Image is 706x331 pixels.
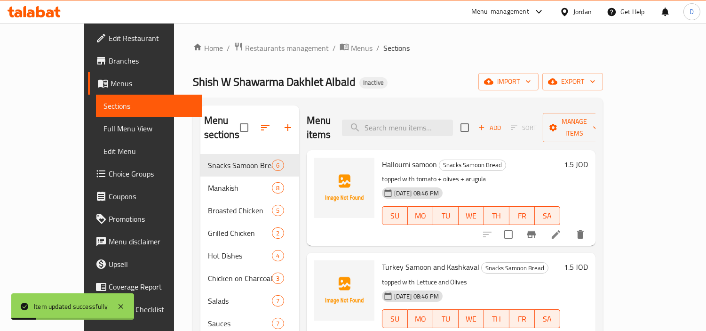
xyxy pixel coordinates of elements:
[204,113,240,142] h2: Menu sections
[109,258,195,270] span: Upsell
[96,140,202,162] a: Edit Menu
[208,205,272,216] span: Broasted Chicken
[439,160,506,170] span: Snacks Samoon Bread
[569,223,592,246] button: delete
[88,253,202,275] a: Upsell
[550,76,595,88] span: export
[340,42,373,54] a: Menus
[208,295,272,307] span: Salads
[543,113,606,142] button: Manage items
[200,290,299,312] div: Salads7
[520,223,543,246] button: Branch-specific-item
[88,49,202,72] a: Branches
[486,76,531,88] span: import
[200,222,299,244] div: Grilled Chicken2
[542,73,603,90] button: export
[208,318,272,329] div: Sauces
[550,229,562,240] a: Edit menu item
[208,273,272,284] span: Chicken on Charcoal
[208,160,272,171] div: Snacks Samoon Bread
[88,72,202,95] a: Menus
[272,297,283,306] span: 7
[272,206,283,215] span: 5
[390,292,443,301] span: [DATE] 08:46 PM
[412,312,429,326] span: MO
[386,209,404,223] span: SU
[462,312,480,326] span: WE
[535,206,560,225] button: SA
[459,206,484,225] button: WE
[564,158,588,171] h6: 1.5 JOD
[382,206,408,225] button: SU
[208,182,272,194] span: Manakish
[88,162,202,185] a: Choice Groups
[382,260,479,274] span: Turkey Samoon and Kashkaval
[437,209,455,223] span: TU
[103,145,195,157] span: Edit Menu
[484,309,509,328] button: TH
[481,262,548,274] div: Snacks Samoon Bread
[88,275,202,298] a: Coverage Report
[433,206,459,225] button: TU
[88,27,202,49] a: Edit Restaurant
[412,209,429,223] span: MO
[390,189,443,198] span: [DATE] 08:46 PM
[272,250,284,261] div: items
[539,312,556,326] span: SA
[208,250,272,261] span: Hot Dishes
[272,205,284,216] div: items
[382,309,408,328] button: SU
[208,227,272,239] div: Grilled Chicken
[277,116,299,139] button: Add section
[475,121,505,135] span: Add item
[193,42,223,54] a: Home
[539,209,556,223] span: SA
[488,209,506,223] span: TH
[245,42,329,54] span: Restaurants management
[88,208,202,230] a: Promotions
[254,116,277,139] span: Sort sections
[550,116,598,139] span: Manage items
[96,95,202,117] a: Sections
[103,123,195,134] span: Full Menu View
[488,312,506,326] span: TH
[109,281,195,292] span: Coverage Report
[200,244,299,267] div: Hot Dishes4
[109,236,195,247] span: Menu disclaimer
[103,100,195,112] span: Sections
[272,318,284,329] div: items
[477,122,502,133] span: Add
[314,260,374,321] img: Turkey Samoon and Kashkaval
[200,199,299,222] div: Broasted Chicken5
[376,42,380,54] li: /
[272,274,283,283] span: 3
[109,32,195,44] span: Edit Restaurant
[272,319,283,328] span: 7
[272,295,284,307] div: items
[482,263,548,274] span: Snacks Samoon Bread
[437,312,455,326] span: TU
[234,118,254,137] span: Select all sections
[109,168,195,179] span: Choice Groups
[272,160,284,171] div: items
[111,78,195,89] span: Menus
[408,206,433,225] button: MO
[272,161,283,170] span: 6
[509,206,535,225] button: FR
[513,312,531,326] span: FR
[359,77,388,89] div: Inactive
[351,42,373,54] span: Menus
[314,158,374,218] img: Halloumi samoon
[272,182,284,194] div: items
[382,157,437,171] span: Halloumi samoon
[433,309,459,328] button: TU
[193,42,603,54] nav: breadcrumb
[478,73,539,90] button: import
[359,79,388,87] span: Inactive
[499,225,518,244] span: Select to update
[272,251,283,260] span: 4
[475,121,505,135] button: Add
